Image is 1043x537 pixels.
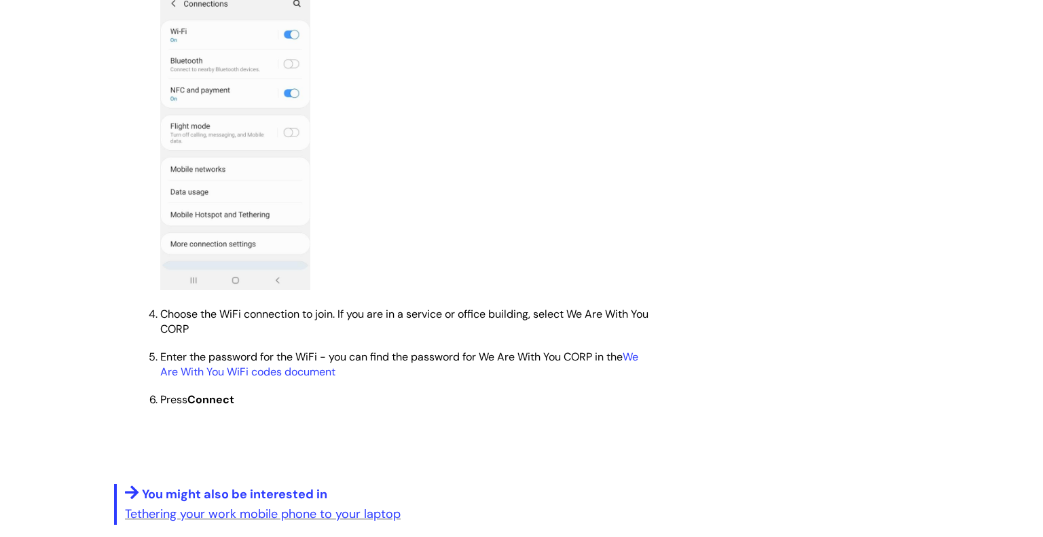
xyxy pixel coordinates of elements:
span: Choose the WiFi connection to join. If you are in a service or office building, select We Are Wit... [160,307,648,336]
a: We Are With You WiFi codes document [160,350,638,379]
span: Enter the password for the WiFi - you can find the password for We Are With You CORP in the [160,350,638,379]
strong: Connect [187,392,234,407]
span: You might also be interested in [142,486,327,502]
a: Tethering your work mobile phone to your laptop [125,506,401,522]
span: Press [160,392,234,407]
